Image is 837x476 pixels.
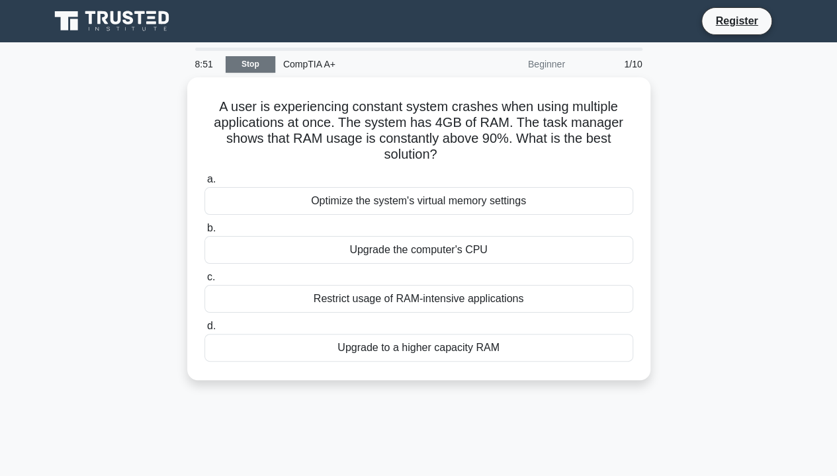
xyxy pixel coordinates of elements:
[204,285,633,313] div: Restrict usage of RAM-intensive applications
[204,187,633,215] div: Optimize the system's virtual memory settings
[707,13,766,29] a: Register
[207,271,215,282] span: c.
[457,51,573,77] div: Beginner
[187,51,226,77] div: 8:51
[275,51,457,77] div: CompTIA A+
[204,334,633,362] div: Upgrade to a higher capacity RAM
[204,236,633,264] div: Upgrade the computer's CPU
[573,51,650,77] div: 1/10
[203,99,635,163] h5: A user is experiencing constant system crashes when using multiple applications at once. The syst...
[207,173,216,184] span: a.
[207,222,216,233] span: b.
[226,56,275,73] a: Stop
[207,320,216,331] span: d.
